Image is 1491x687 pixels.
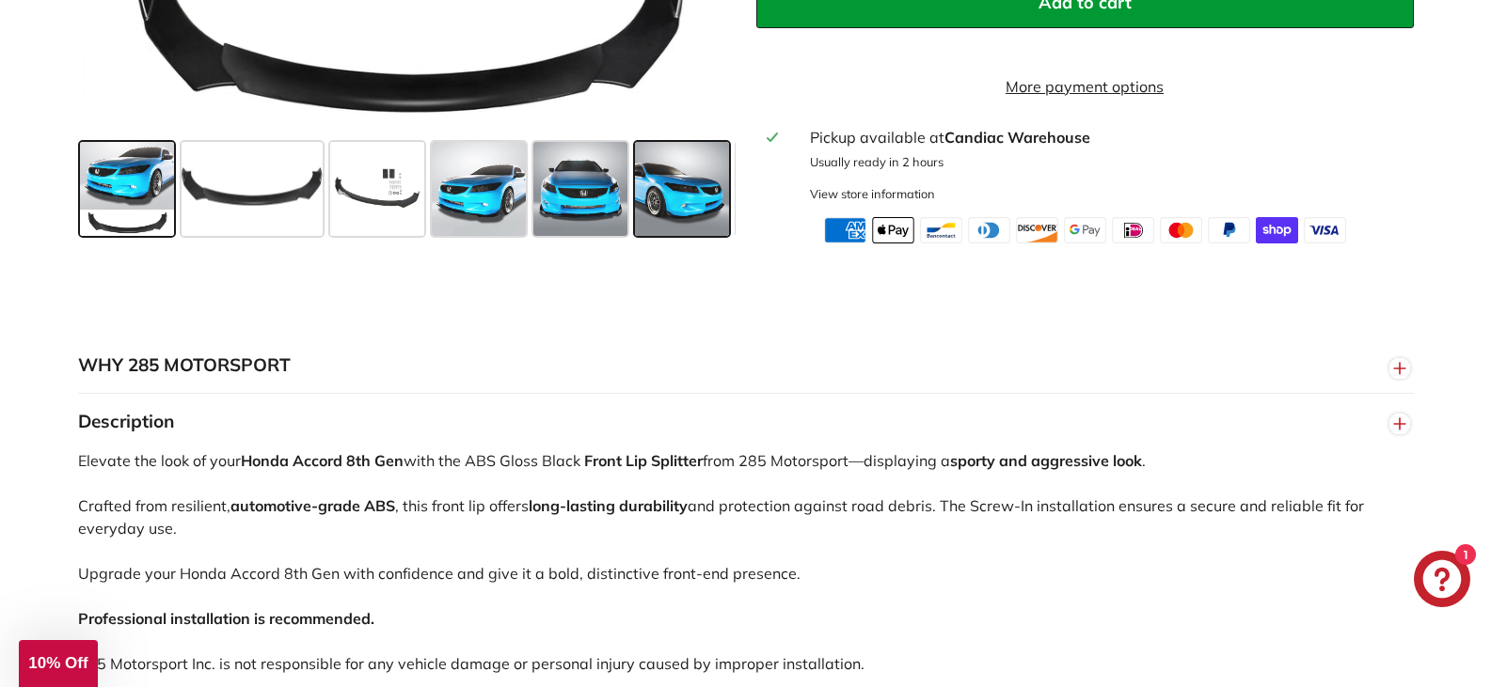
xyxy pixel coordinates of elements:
[19,640,98,687] div: 10% Off
[756,75,1414,98] a: More payment options
[1016,217,1058,243] img: discover
[584,451,703,470] strong: Front Lip Splitter
[78,394,1414,450] button: Description
[28,654,87,672] span: 10% Off
[872,217,914,243] img: apple_pay
[1112,217,1154,243] img: ideal
[810,153,1402,171] p: Usually ready in 2 hours
[810,185,935,203] div: View store information
[1408,551,1476,612] inbox-online-store-chat: Shopify online store chat
[810,126,1402,148] div: Pickup available at
[1256,217,1298,243] img: shopify_pay
[944,128,1090,147] strong: Candiac Warehouse
[968,217,1010,243] img: diners_club
[529,496,688,515] strong: long-lasting durability
[78,337,1414,394] button: WHY 285 MOTORSPORT
[1160,217,1202,243] img: master
[78,609,374,628] strong: Professional installation is recommended.
[920,217,962,243] img: bancontact
[241,451,404,470] strong: Honda Accord 8th Gen
[230,496,395,515] strong: automotive-grade ABS
[1304,217,1346,243] img: visa
[950,451,1142,470] strong: sporty and aggressive look
[1208,217,1250,243] img: paypal
[824,217,866,243] img: american_express
[1064,217,1106,243] img: google_pay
